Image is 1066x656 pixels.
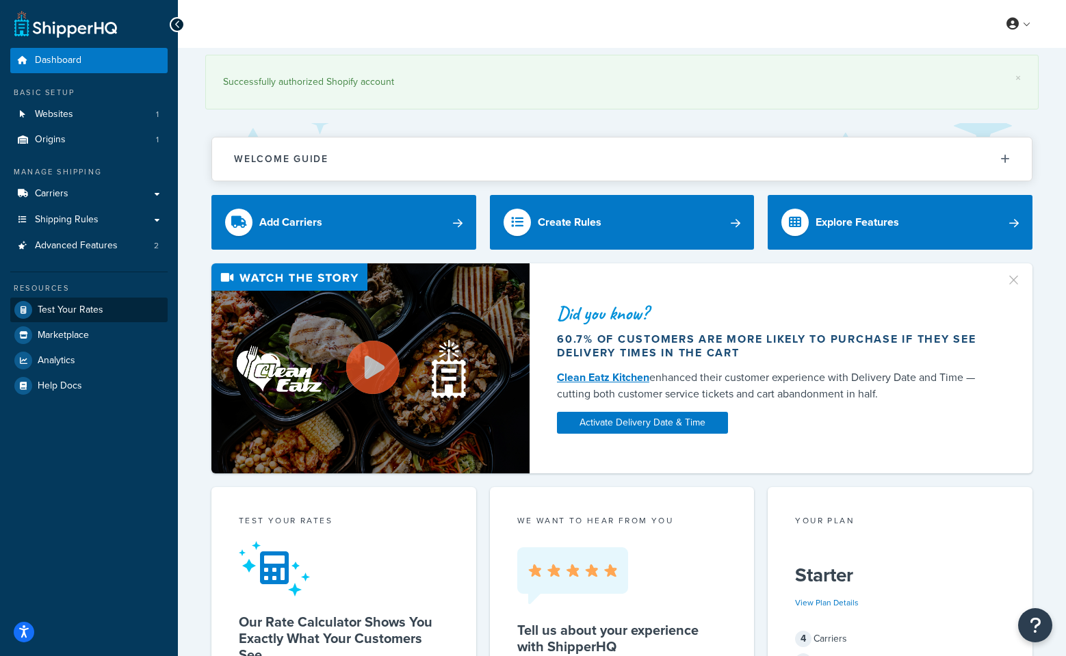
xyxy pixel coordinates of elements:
[211,195,476,250] a: Add Carriers
[557,369,649,385] a: Clean Eatz Kitchen
[557,412,728,434] a: Activate Delivery Date & Time
[35,109,73,120] span: Websites
[211,263,530,473] img: Video thumbnail
[35,188,68,200] span: Carriers
[10,166,168,178] div: Manage Shipping
[795,596,859,609] a: View Plan Details
[239,514,449,530] div: Test your rates
[538,213,601,232] div: Create Rules
[154,240,159,252] span: 2
[259,213,322,232] div: Add Carriers
[35,214,99,226] span: Shipping Rules
[156,109,159,120] span: 1
[38,355,75,367] span: Analytics
[10,373,168,398] a: Help Docs
[768,195,1032,250] a: Explore Features
[38,304,103,316] span: Test Your Rates
[557,369,989,402] div: enhanced their customer experience with Delivery Date and Time — cutting both customer service ti...
[223,73,1021,92] div: Successfully authorized Shopify account
[38,380,82,392] span: Help Docs
[10,127,168,153] li: Origins
[490,195,755,250] a: Create Rules
[557,332,989,360] div: 60.7% of customers are more likely to purchase if they see delivery times in the cart
[10,102,168,127] a: Websites1
[795,514,1005,530] div: Your Plan
[234,154,328,164] h2: Welcome Guide
[795,564,1005,586] h5: Starter
[10,348,168,373] a: Analytics
[1018,608,1052,642] button: Open Resource Center
[10,181,168,207] a: Carriers
[156,134,159,146] span: 1
[10,233,168,259] li: Advanced Features
[10,87,168,99] div: Basic Setup
[35,240,118,252] span: Advanced Features
[816,213,899,232] div: Explore Features
[795,629,1005,648] div: Carriers
[10,323,168,347] a: Marketplace
[10,298,168,322] a: Test Your Rates
[557,304,989,323] div: Did you know?
[38,330,89,341] span: Marketplace
[10,233,168,259] a: Advanced Features2
[517,514,727,527] p: we want to hear from you
[10,48,168,73] a: Dashboard
[35,134,66,146] span: Origins
[212,137,1032,181] button: Welcome Guide
[35,55,81,66] span: Dashboard
[10,127,168,153] a: Origins1
[795,631,811,647] span: 4
[10,102,168,127] li: Websites
[10,283,168,294] div: Resources
[517,622,727,655] h5: Tell us about your experience with ShipperHQ
[1015,73,1021,83] a: ×
[10,207,168,233] a: Shipping Rules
